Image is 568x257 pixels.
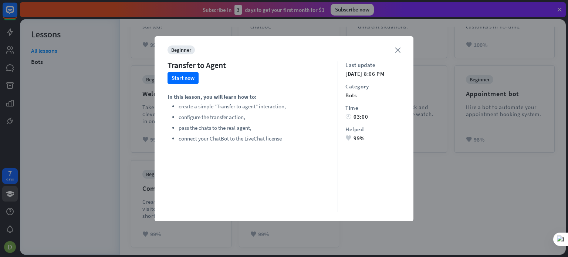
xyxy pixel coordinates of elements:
i: heart [345,135,351,141]
div: Transfer to Agent [168,60,226,70]
button: Start now [168,72,199,84]
div: Category [345,83,400,90]
div: 99% [345,135,400,142]
div: Last update [345,61,400,68]
div: Time [345,104,400,111]
i: time [345,114,351,119]
div: Helped [345,126,400,133]
li: create a simple "Transfer to agent" interaction, [179,102,286,111]
div: [DATE] 8:06 PM [345,70,400,77]
div: bots [345,92,400,99]
li: configure the transfer action, [179,113,286,122]
div: 03:00 [345,113,400,120]
b: In this lesson, you will learn how to: [168,93,257,100]
button: Open LiveChat chat widget [6,3,28,25]
li: connect your ChatBot to the LiveChat license [179,134,286,143]
i: close [395,47,400,53]
div: beginner [168,45,195,54]
li: pass the chats to the real agent, [179,124,286,132]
